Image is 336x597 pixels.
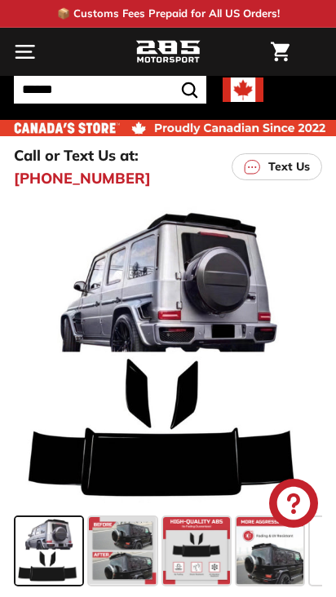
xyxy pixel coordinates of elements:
a: Text Us [232,153,322,180]
p: 📦 Customs Fees Prepaid for All US Orders! [57,6,280,22]
img: Logo_285_Motorsport_areodynamics_components [135,38,201,66]
inbox-online-store-chat: Shopify online store chat [264,479,323,532]
input: Search [14,76,206,104]
p: Text Us [268,158,310,175]
p: Call or Text Us at: [14,144,139,166]
a: [PHONE_NUMBER] [14,167,151,189]
a: Cart [263,29,298,75]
